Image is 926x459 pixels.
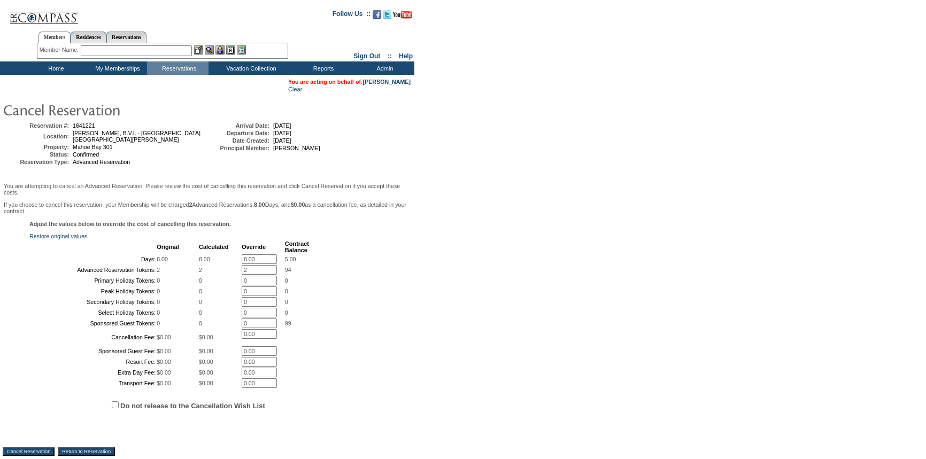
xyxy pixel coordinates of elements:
[291,201,305,208] b: $0.00
[38,32,71,43] a: Members
[199,380,213,386] span: $0.00
[29,221,231,227] b: Adjust the values below to override the cost of cancelling this reservation.
[157,309,160,316] span: 0
[373,13,381,20] a: Become our fan on Facebook
[30,265,156,275] td: Advanced Reservation Tokens:
[157,288,160,294] span: 0
[393,11,412,19] img: Subscribe to our YouTube Channel
[399,52,413,60] a: Help
[30,329,156,345] td: Cancellation Fee:
[9,3,79,25] img: Compass Home
[199,309,202,316] span: 0
[199,348,213,354] span: $0.00
[58,447,115,456] input: Return to Reservation
[157,256,168,262] span: 8.00
[199,334,213,340] span: $0.00
[285,288,288,294] span: 0
[199,320,202,326] span: 0
[73,130,200,143] span: [PERSON_NAME], B.V.I. - [GEOGRAPHIC_DATA] [GEOGRAPHIC_DATA][PERSON_NAME]
[24,61,86,75] td: Home
[157,369,171,376] span: $0.00
[5,144,69,150] td: Property:
[147,61,209,75] td: Reservations
[29,233,87,239] a: Restore original values
[199,359,213,365] span: $0.00
[30,276,156,285] td: Primary Holiday Tokens:
[273,137,291,144] span: [DATE]
[30,368,156,377] td: Extra Day Fee:
[273,130,291,136] span: [DATE]
[189,201,192,208] b: 2
[199,256,210,262] span: 8.00
[30,357,156,367] td: Resort Fee:
[333,9,371,22] td: Follow Us ::
[383,13,391,20] a: Follow us on Twitter
[73,159,130,165] span: Advanced Reservation
[30,308,156,317] td: Select Holiday Tokens:
[157,267,160,273] span: 2
[353,52,380,60] a: Sign Out
[383,10,391,19] img: Follow us on Twitter
[5,122,69,129] td: Reservation #:
[226,45,235,55] img: Reservations
[373,10,381,19] img: Become our fan on Facebook
[30,378,156,388] td: Transport Fee:
[86,61,147,75] td: My Memberships
[273,145,320,151] span: [PERSON_NAME]
[157,299,160,305] span: 0
[157,244,179,250] b: Original
[285,309,288,316] span: 0
[388,52,392,60] span: ::
[237,45,246,55] img: b_calculator.gif
[288,79,411,85] span: You are acting on behalf of:
[157,359,171,365] span: $0.00
[285,256,296,262] span: 5.00
[73,144,113,150] span: Mahoe Bay 301
[40,45,81,55] div: Member Name:
[3,447,55,456] input: Cancel Reservation
[30,346,156,356] td: Sponsored Guest Fee:
[5,151,69,158] td: Status:
[254,201,265,208] b: 8.00
[285,267,291,273] span: 94
[106,32,146,43] a: Reservations
[393,13,412,20] a: Subscribe to our YouTube Channel
[285,320,291,326] span: 99
[157,334,171,340] span: $0.00
[71,32,106,43] a: Residences
[157,348,171,354] span: $0.00
[30,286,156,296] td: Peak Holiday Tokens:
[205,130,269,136] td: Departure Date:
[273,122,291,129] span: [DATE]
[285,299,288,305] span: 0
[288,86,302,92] a: Clear
[5,159,69,165] td: Reservation Type:
[285,277,288,284] span: 0
[363,79,411,85] a: [PERSON_NAME]
[199,288,202,294] span: 0
[215,45,225,55] img: Impersonate
[205,137,269,144] td: Date Created:
[120,402,265,410] label: Do not release to the Cancellation Wish List
[285,240,309,253] b: Contract Balance
[5,130,69,143] td: Location:
[30,254,156,264] td: Days:
[242,244,266,250] b: Override
[209,61,291,75] td: Vacation Collection
[3,99,217,120] img: pgTtlCancelRes.gif
[4,183,411,196] p: You are attempting to cancel an Advanced Reservation. Please review the cost of cancelling this r...
[199,369,213,376] span: $0.00
[194,45,203,55] img: b_edit.gif
[157,380,171,386] span: $0.00
[30,318,156,328] td: Sponsored Guest Tokens:
[205,45,214,55] img: View
[73,122,95,129] span: 1641221
[205,122,269,129] td: Arrival Date:
[199,267,202,273] span: 2
[30,297,156,307] td: Secondary Holiday Tokens:
[353,61,414,75] td: Admin
[199,277,202,284] span: 0
[291,61,353,75] td: Reports
[157,277,160,284] span: 0
[205,145,269,151] td: Principal Member:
